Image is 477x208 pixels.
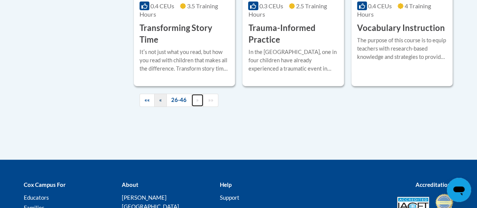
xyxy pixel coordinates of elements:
[24,181,66,188] b: Cox Campus For
[191,94,204,107] a: Next
[166,94,192,107] a: 26-46
[140,48,229,73] div: Itʹs not just what you read, but how you read with children that makes all the difference. Transf...
[357,36,447,61] div: The purpose of this course is to equip teachers with research-based knowledge and strategies to p...
[24,194,49,201] a: Educators
[159,97,162,103] span: «
[447,178,471,202] iframe: Button to launch messaging window
[208,97,213,103] span: »»
[140,94,155,107] a: Begining
[357,22,445,34] h3: Vocabulary Instruction
[154,94,167,107] a: Previous
[248,22,338,46] h3: Trauma-Informed Practice
[150,2,174,9] span: 0.4 CEUs
[368,2,392,9] span: 0.4 CEUs
[219,194,239,201] a: Support
[219,181,231,188] b: Help
[144,97,150,103] span: ««
[203,94,218,107] a: End
[140,22,229,46] h3: Transforming Story Time
[259,2,283,9] span: 0.3 CEUs
[196,97,199,103] span: »
[248,48,338,73] div: In the [GEOGRAPHIC_DATA], one in four children have already experienced a traumatic event in thei...
[121,181,138,188] b: About
[416,181,454,188] b: Accreditations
